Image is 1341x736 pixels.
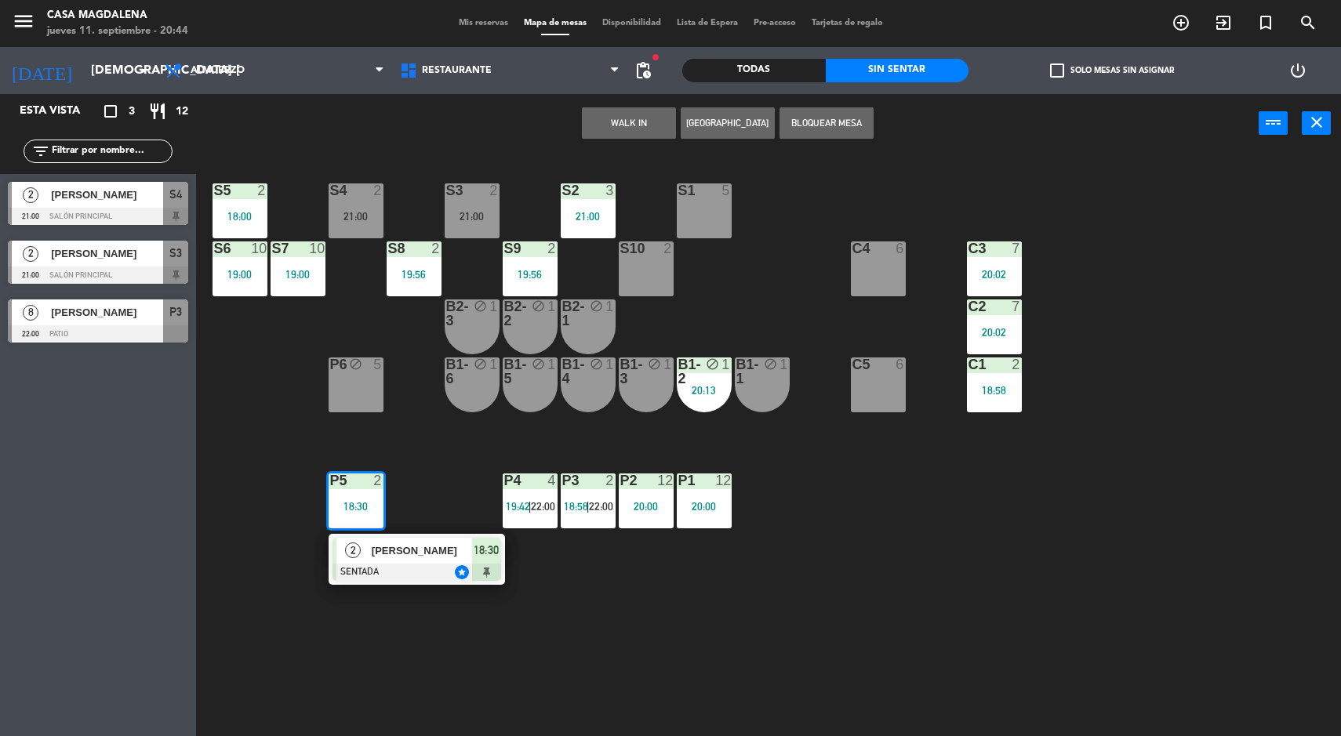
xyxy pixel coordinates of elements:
div: C5 [852,357,853,372]
div: C4 [852,241,853,256]
div: 21:00 [561,211,616,222]
i: block [474,299,487,313]
div: S2 [562,183,563,198]
div: C1 [968,357,969,372]
div: P5 [330,473,331,488]
span: 8 [23,305,38,321]
div: 1 [547,357,557,372]
div: 4 [547,473,557,488]
div: 2 [373,473,383,488]
i: block [474,357,487,371]
div: P3 [562,473,563,488]
div: Esta vista [8,102,113,121]
button: menu [12,9,35,38]
div: B2-2 [504,299,505,328]
div: B1-5 [504,357,505,386]
div: B1-4 [562,357,563,386]
button: Bloquear Mesa [780,107,874,139]
i: close [1307,113,1326,132]
div: 2 [605,473,615,488]
div: S6 [214,241,215,256]
div: C3 [968,241,969,256]
span: pending_actions [634,61,652,80]
div: P2 [620,473,621,488]
div: 1 [489,357,499,372]
i: exit_to_app [1214,13,1233,32]
span: Disponibilidad [594,19,669,27]
i: crop_square [101,102,120,121]
span: check_box_outline_blank [1050,63,1064,78]
div: S4 [330,183,331,198]
div: 6 [896,241,905,256]
div: 5 [373,357,383,372]
div: 20:02 [967,327,1022,338]
div: 1 [780,357,789,372]
div: 20:02 [967,269,1022,280]
i: add_circle_outline [1172,13,1190,32]
i: power_input [1264,113,1283,132]
label: Solo mesas sin asignar [1050,63,1174,78]
div: S5 [214,183,215,198]
span: Restaurante [422,65,492,76]
div: 10 [251,241,267,256]
button: power_input [1259,111,1288,135]
div: B2-3 [446,299,447,328]
div: 3 [605,183,615,198]
div: 18:58 [967,385,1022,396]
div: jueves 11. septiembre - 20:44 [47,24,188,39]
button: WALK IN [582,107,676,139]
div: 19:56 [387,269,442,280]
i: turned_in_not [1256,13,1275,32]
i: block [590,357,603,371]
div: B2-1 [562,299,563,328]
div: 1 [605,299,615,314]
span: Lista de Espera [669,19,746,27]
span: S4 [169,185,182,204]
i: power_settings_new [1288,61,1307,80]
div: 1 [605,357,615,372]
div: 1 [489,299,499,314]
span: [PERSON_NAME] [51,304,163,321]
i: arrow_drop_down [134,61,153,80]
span: [PERSON_NAME] [372,542,472,559]
div: 10 [309,241,325,256]
span: Mis reservas [451,19,516,27]
div: 2 [547,241,557,256]
span: P3 [169,303,182,321]
div: S3 [446,183,447,198]
span: Pre-acceso [746,19,804,27]
i: block [764,357,777,371]
i: restaurant [148,102,167,121]
i: menu [12,9,35,33]
i: block [532,299,545,313]
i: block [532,357,545,371]
i: search [1299,13,1317,32]
div: P1 [678,473,679,488]
span: 22:00 [589,500,613,513]
div: 18:00 [213,211,267,222]
span: 12 [176,103,188,121]
input: Filtrar por nombre... [50,143,172,160]
div: Sin sentar [826,59,969,82]
div: P4 [504,473,505,488]
div: S9 [504,241,505,256]
span: 3 [129,103,135,121]
div: 7 [1012,299,1021,314]
div: S8 [388,241,389,256]
div: B1-6 [446,357,447,386]
div: 2 [431,241,441,256]
div: 1 [547,299,557,314]
div: 20:00 [619,501,674,512]
span: Tarjetas de regalo [804,19,891,27]
div: C2 [968,299,969,314]
div: 7 [1012,241,1021,256]
div: 2 [373,183,383,198]
div: 2 [1012,357,1021,372]
div: 19:00 [271,269,325,280]
button: [GEOGRAPHIC_DATA] [681,107,775,139]
div: 19:56 [503,269,558,280]
div: 12 [657,473,673,488]
div: B1-1 [736,357,737,386]
span: 2 [345,542,361,558]
span: Almuerzo [191,65,245,76]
